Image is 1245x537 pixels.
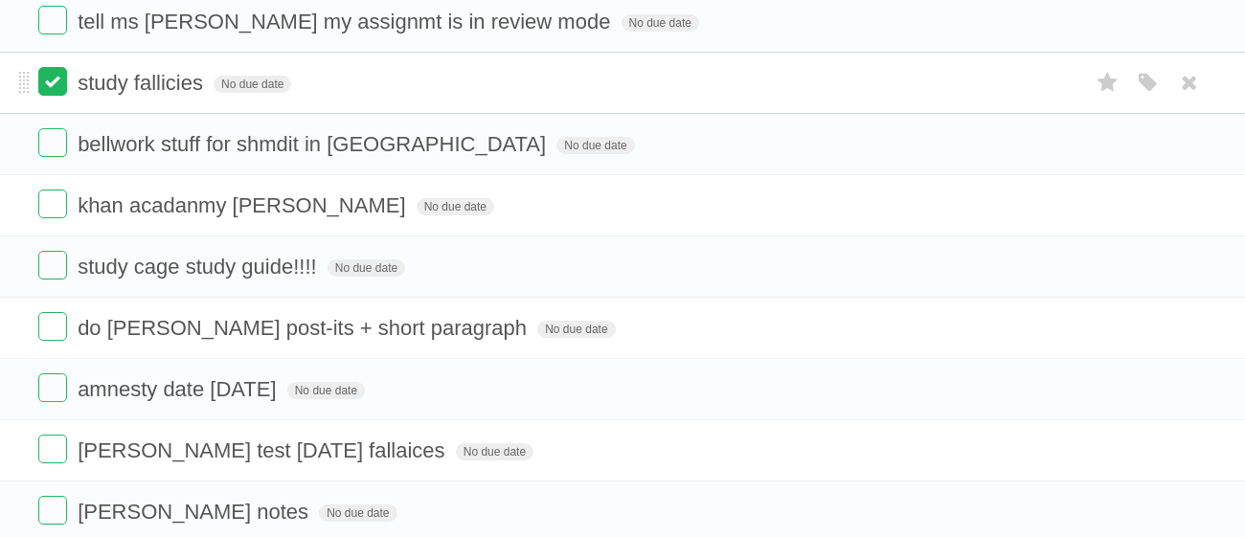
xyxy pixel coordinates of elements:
[287,382,365,399] span: No due date
[38,128,67,157] label: Done
[38,6,67,34] label: Done
[38,435,67,463] label: Done
[78,438,449,462] span: [PERSON_NAME] test [DATE] fallaices
[1090,67,1126,99] label: Star task
[214,76,291,93] span: No due date
[78,377,281,401] span: amnesty date [DATE]
[78,316,532,340] span: do [PERSON_NAME] post-its + short paragraph
[38,373,67,402] label: Done
[38,67,67,96] label: Done
[319,504,396,522] span: No due date
[38,312,67,341] label: Done
[78,10,615,34] span: tell ms [PERSON_NAME] my assignmt is in review mode
[456,443,533,460] span: No due date
[78,255,322,279] span: study cage study guide!!!!
[78,193,410,217] span: khan acadanmy [PERSON_NAME]
[78,71,208,95] span: study fallicies
[537,321,615,338] span: No due date
[38,251,67,280] label: Done
[328,259,405,277] span: No due date
[78,132,551,156] span: bellwork stuff for shmdit in [GEOGRAPHIC_DATA]
[556,137,634,154] span: No due date
[38,496,67,525] label: Done
[622,14,699,32] span: No due date
[78,500,313,524] span: [PERSON_NAME] notes
[38,190,67,218] label: Done
[417,198,494,215] span: No due date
